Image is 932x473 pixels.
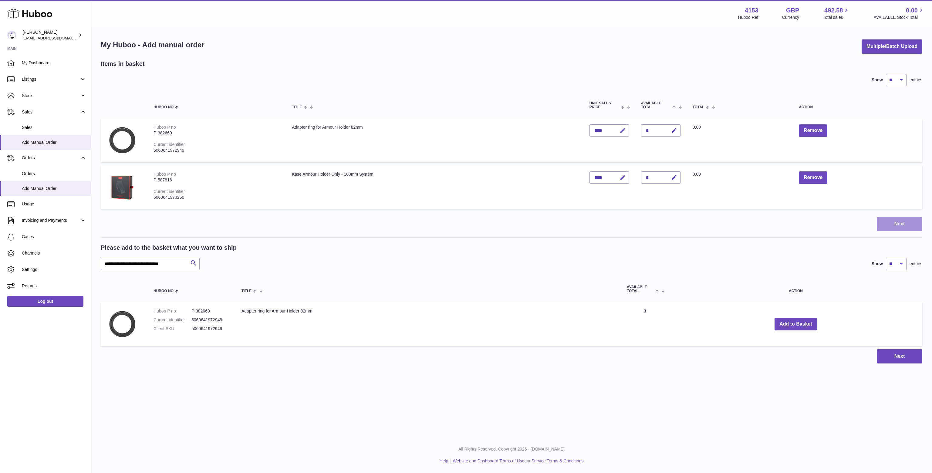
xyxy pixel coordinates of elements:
td: Adapter ring for Armour Holder 82mm [235,302,621,346]
a: 0.00 AVAILABLE Stock Total [873,6,925,20]
span: 492.58 [824,6,843,15]
a: Log out [7,296,83,307]
button: Next [877,217,922,231]
div: Huboo P no [154,172,176,177]
span: Cases [22,234,86,240]
label: Show [872,261,883,267]
span: Total [693,105,704,109]
span: Settings [22,267,86,272]
dt: Current identifier [154,317,191,323]
dt: Client SKU [154,326,191,332]
button: Remove [799,171,827,184]
a: Service Terms & Conditions [532,458,584,463]
span: AVAILABLE Stock Total [873,15,925,20]
a: Website and Dashboard Terms of Use [453,458,524,463]
dd: 5060641972949 [191,326,229,332]
img: sales@kasefilters.com [7,31,16,40]
div: [PERSON_NAME] [22,29,77,41]
span: Sales [22,125,86,130]
li: and [451,458,583,464]
a: 492.58 Total sales [823,6,850,20]
span: AVAILABLE Total [627,285,654,293]
span: 0.00 [906,6,918,15]
dt: Huboo P no [154,308,191,314]
div: Action [799,105,916,109]
span: Add Manual Order [22,140,86,145]
button: Multiple/Batch Upload [862,39,922,54]
p: All Rights Reserved. Copyright 2025 - [DOMAIN_NAME] [96,446,927,452]
span: Listings [22,76,80,82]
span: Stock [22,93,80,99]
span: entries [910,261,922,267]
span: AVAILABLE Total [641,101,671,109]
span: Huboo no [154,289,174,293]
span: Returns [22,283,86,289]
h1: My Huboo - Add manual order [101,40,204,50]
div: Huboo Ref [738,15,758,20]
h2: Please add to the basket what you want to ship [101,244,237,252]
span: 0.00 [693,172,701,177]
div: 5060641973250 [154,194,280,200]
div: Current identifier [154,142,185,147]
strong: 4153 [745,6,758,15]
button: Add to Basket [775,318,817,330]
a: Help [440,458,448,463]
td: 3 [621,302,669,346]
span: Total sales [823,15,850,20]
div: P-587816 [154,177,280,183]
span: [EMAIL_ADDRESS][DOMAIN_NAME] [22,35,89,40]
div: 5060641972949 [154,147,280,153]
strong: GBP [786,6,799,15]
span: Usage [22,201,86,207]
img: Adapter ring for Armour Holder 82mm [107,308,137,339]
span: Orders [22,171,86,177]
th: Action [669,279,922,299]
div: Huboo P no [154,125,176,130]
button: Remove [799,124,827,137]
span: Title [292,105,302,109]
span: entries [910,77,922,83]
dd: 5060641972949 [191,317,229,323]
span: Unit Sales Price [589,101,620,109]
dd: P-382669 [191,308,229,314]
td: Adapter ring for Armour Holder 82mm [286,118,583,162]
span: Channels [22,250,86,256]
div: Currency [782,15,799,20]
span: My Dashboard [22,60,86,66]
span: Title [241,289,252,293]
img: Adapter ring for Armour Holder 82mm [107,124,137,155]
span: Invoicing and Payments [22,218,80,223]
div: Current identifier [154,189,185,194]
span: 0.00 [693,125,701,130]
div: P-382669 [154,130,280,136]
img: Kase Armour Holder Only - 100mm System [107,171,137,202]
span: Sales [22,109,80,115]
span: Orders [22,155,80,161]
label: Show [872,77,883,83]
span: Add Manual Order [22,186,86,191]
span: Huboo no [154,105,174,109]
td: Kase Armour Holder Only - 100mm System [286,165,583,209]
h2: Items in basket [101,60,145,68]
button: Next [877,349,922,363]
